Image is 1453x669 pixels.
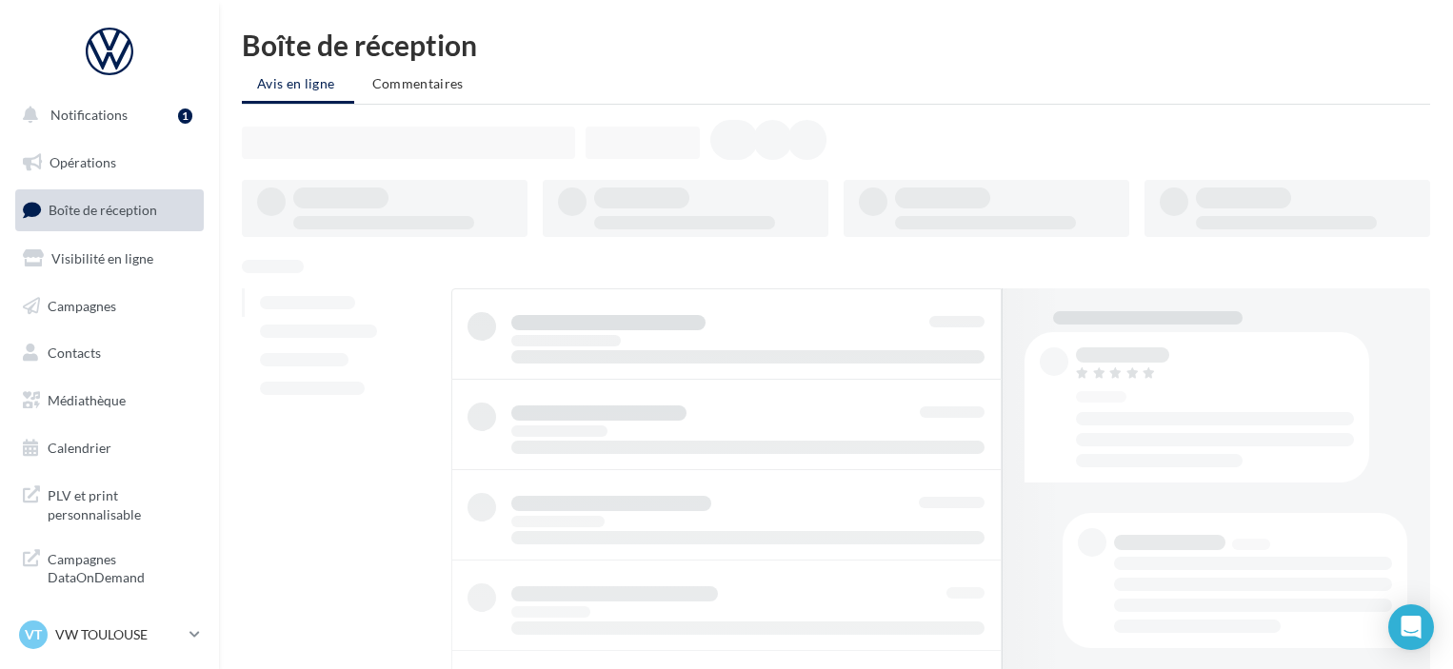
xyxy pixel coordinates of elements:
span: Calendrier [48,440,111,456]
a: Campagnes DataOnDemand [11,539,208,595]
span: Commentaires [372,75,464,91]
a: Boîte de réception [11,189,208,230]
a: Visibilité en ligne [11,239,208,279]
a: VT VW TOULOUSE [15,617,204,653]
span: Campagnes [48,297,116,313]
span: Opérations [50,154,116,170]
a: Médiathèque [11,381,208,421]
a: Calendrier [11,428,208,468]
span: Médiathèque [48,392,126,408]
span: Visibilité en ligne [51,250,153,266]
div: Open Intercom Messenger [1388,604,1434,650]
a: Opérations [11,143,208,183]
span: VT [25,625,42,644]
p: VW TOULOUSE [55,625,182,644]
span: Notifications [50,107,128,123]
span: PLV et print personnalisable [48,482,196,523]
a: PLV et print personnalisable [11,475,208,531]
div: 1 [178,108,192,124]
a: Campagnes [11,286,208,326]
span: Boîte de réception [49,202,157,218]
div: Boîte de réception [242,30,1430,59]
button: Notifications 1 [11,95,200,135]
span: Contacts [48,344,101,361]
span: Campagnes DataOnDemand [48,546,196,587]
a: Contacts [11,333,208,373]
